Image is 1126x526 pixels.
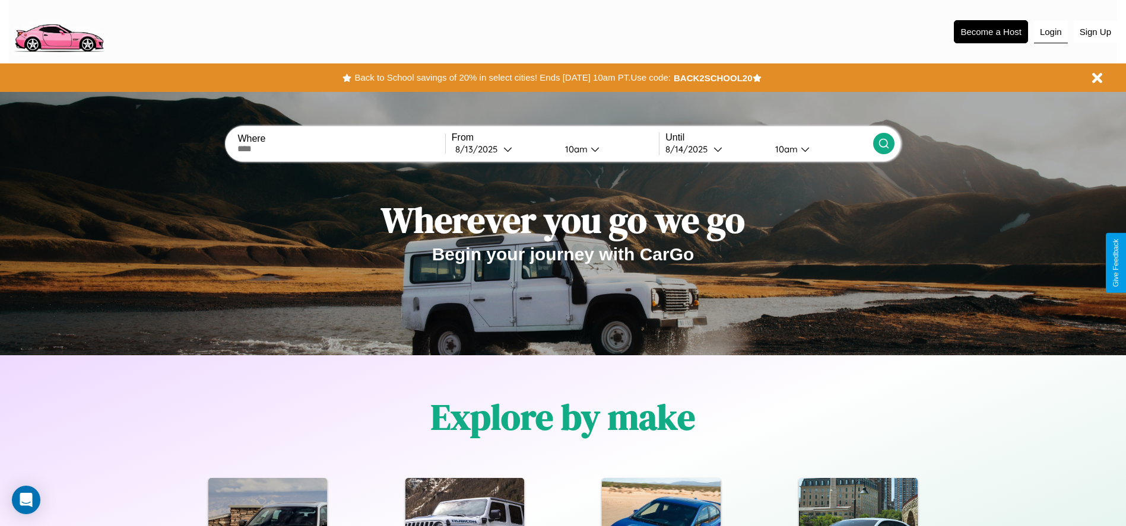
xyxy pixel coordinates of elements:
img: logo [9,6,109,55]
button: Back to School savings of 20% in select cities! Ends [DATE] 10am PT.Use code: [351,69,673,86]
h1: Explore by make [431,393,695,441]
button: Sign Up [1074,21,1117,43]
div: Open Intercom Messenger [12,486,40,514]
div: Give Feedback [1112,239,1120,287]
div: 8 / 13 / 2025 [455,144,503,155]
button: 8/13/2025 [452,143,556,155]
div: 10am [769,144,801,155]
label: Until [665,132,873,143]
div: 8 / 14 / 2025 [665,144,713,155]
button: Login [1034,21,1068,43]
b: BACK2SCHOOL20 [674,73,753,83]
button: 10am [556,143,659,155]
label: From [452,132,659,143]
label: Where [237,133,445,144]
button: Become a Host [954,20,1028,43]
div: 10am [559,144,591,155]
button: 10am [766,143,873,155]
